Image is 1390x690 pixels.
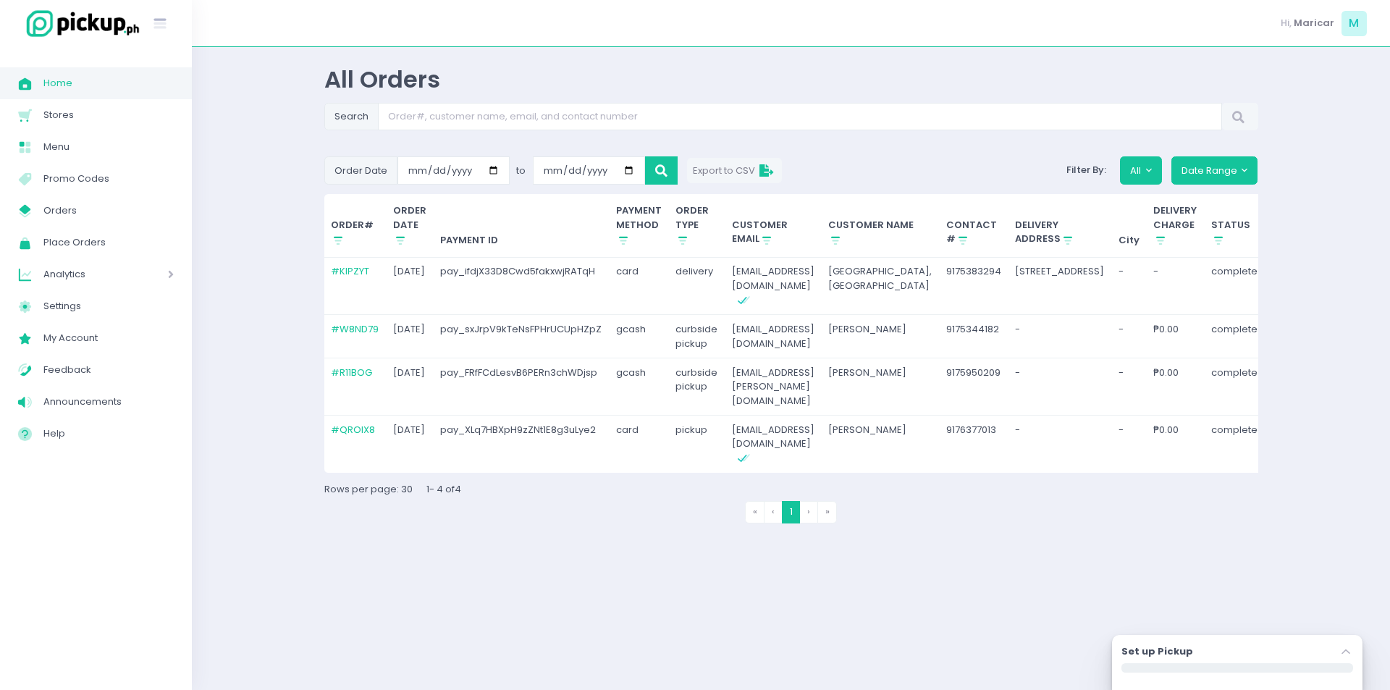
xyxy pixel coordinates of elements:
td: - [1111,415,1147,472]
td: - [1008,315,1112,358]
td: card [609,257,669,315]
span: 1 [782,501,801,523]
th: CUSTOMER EMAIL [725,194,822,257]
th: STATUS [1204,194,1271,257]
span: Stores [43,106,174,125]
td: [PERSON_NAME] [822,315,940,358]
input: Small [533,156,645,184]
td: - [1147,257,1205,315]
span: Rows per page: 30 [324,482,413,496]
td: [EMAIL_ADDRESS][DOMAIN_NAME] [725,315,822,358]
span: My Account [43,329,174,348]
input: Small [397,156,510,184]
span: 1 - 4 of 4 [426,482,461,496]
td: [DATE] [386,257,434,315]
td: - [1111,358,1147,415]
span: M [1341,11,1367,36]
td: delivery [669,257,725,315]
td: gcash [609,315,669,358]
td: ₱0.00 [1147,358,1205,415]
div: All Orders [324,65,1258,93]
th: City [1111,194,1147,257]
button: All [1120,156,1162,184]
a: #W8ND79 [331,322,379,336]
td: completed [1204,257,1271,315]
th: CUSTOMER NAME [822,194,940,257]
td: pay_FRfFCdLesvB6PERn3chWDjsp [434,358,610,415]
td: 9175344182 [939,315,1008,358]
a: #R11BOG [331,366,372,379]
span: Hi, [1281,16,1292,30]
span: Export to CSV [693,164,777,177]
td: pay_ifdjX33D8Cwd5fakxwjRATqH [434,257,610,315]
th: PAYMENT ID [434,194,610,257]
td: ₱0.00 [1147,315,1205,358]
th: PAYMENT METHOD [609,194,669,257]
td: [DATE] [386,415,434,472]
span: Help [43,424,174,443]
td: curbside pickup [669,358,725,415]
span: Analytics [43,265,127,284]
td: ₱0.00 [1147,415,1205,472]
label: Set up Pickup [1121,644,1193,659]
th: ORDER TYPE [669,194,725,257]
span: Menu [43,138,174,156]
td: [EMAIL_ADDRESS][DOMAIN_NAME] [725,415,822,472]
td: pay_XLq7HBXpH9zZNt1E8g3uLye2 [434,415,610,472]
button: Export to CSV [687,158,782,183]
td: - [1008,415,1112,472]
td: - [1111,257,1147,315]
th: ORDER# [324,194,387,257]
td: [DATE] [386,358,434,415]
td: [GEOGRAPHIC_DATA], [GEOGRAPHIC_DATA] [822,257,940,315]
a: #KIPZYT [331,264,369,278]
span: Filter By: [1061,163,1111,177]
td: completed [1204,315,1271,358]
span: Settings [43,297,174,316]
div: to [510,156,534,185]
img: logo [18,8,141,39]
td: curbside pickup [669,315,725,358]
button: Date Range [1171,156,1258,184]
th: ORDER DATE [386,194,434,257]
span: Order Date [324,156,397,184]
td: 9175950209 [939,358,1008,415]
td: pickup [669,415,725,472]
td: 9175383294 [939,257,1008,315]
td: [DATE] [386,315,434,358]
td: [PERSON_NAME] [822,415,940,472]
th: DELIVERY CHARGE [1147,194,1205,257]
a: #QROIX8 [331,423,375,437]
span: Feedback [43,361,174,379]
td: pay_sxJrpV9kTeNsFPHrUCUpHZpZ [434,315,610,358]
td: completed [1204,358,1271,415]
td: 9176377013 [939,415,1008,472]
th: DELIVERY ADDRESS [1008,194,1112,257]
td: [EMAIL_ADDRESS][PERSON_NAME][DOMAIN_NAME] [725,358,822,415]
span: Search [324,103,379,130]
span: Home [43,74,174,93]
td: - [1008,358,1112,415]
td: completed [1204,415,1271,472]
td: [STREET_ADDRESS] [1008,257,1112,315]
th: CONTACT # [939,194,1008,257]
td: - [1111,315,1147,358]
td: [PERSON_NAME] [822,358,940,415]
span: Orders [43,201,174,220]
span: Place Orders [43,233,174,252]
input: Search [378,103,1222,130]
span: Promo Codes [43,169,174,188]
td: card [609,415,669,472]
span: Maricar [1294,16,1334,30]
td: gcash [609,358,669,415]
td: [EMAIL_ADDRESS][DOMAIN_NAME] [725,257,822,315]
span: Announcements [43,392,174,411]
